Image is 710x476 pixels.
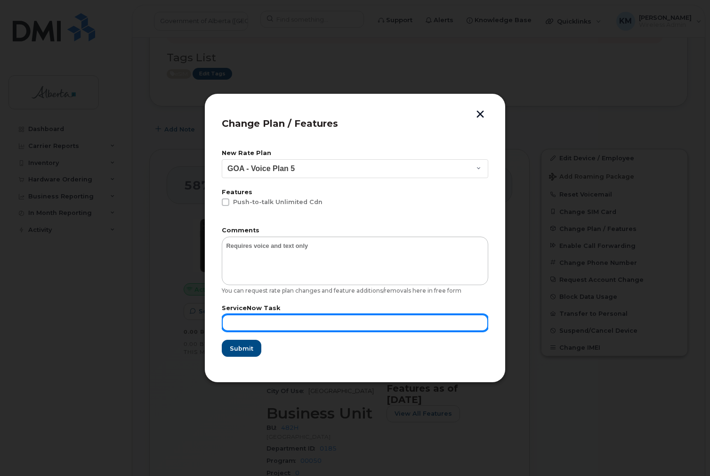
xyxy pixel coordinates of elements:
[222,340,261,357] button: Submit
[222,150,488,156] label: New Rate Plan
[233,198,323,205] span: Push-to-talk Unlimited Cdn
[222,228,488,234] label: Comments
[230,344,253,353] span: Submit
[222,287,488,295] div: You can request rate plan changes and feature additions/removals here in free form
[222,118,338,129] span: Change Plan / Features
[222,305,488,312] label: ServiceNow Task
[222,189,488,196] label: Features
